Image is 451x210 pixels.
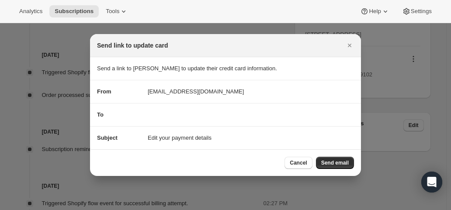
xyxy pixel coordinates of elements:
span: Tools [106,8,119,15]
span: Subscriptions [55,8,94,15]
p: Send a link to [PERSON_NAME] to update their credit card information. [97,64,354,73]
span: Analytics [19,8,42,15]
button: Send email [316,157,354,169]
span: From [97,88,111,95]
button: Settings [397,5,437,17]
button: Help [355,5,395,17]
button: Tools [101,5,133,17]
span: Subject [97,134,118,141]
button: Subscriptions [49,5,99,17]
span: To [97,111,104,118]
span: Settings [411,8,432,15]
span: Cancel [290,159,307,166]
button: Analytics [14,5,48,17]
span: Help [369,8,381,15]
h2: Send link to update card [97,41,168,50]
button: Close [343,39,356,52]
span: Send email [321,159,349,166]
span: Edit your payment details [148,134,212,142]
button: Cancel [284,157,312,169]
div: Open Intercom Messenger [421,172,442,193]
span: [EMAIL_ADDRESS][DOMAIN_NAME] [148,87,244,96]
